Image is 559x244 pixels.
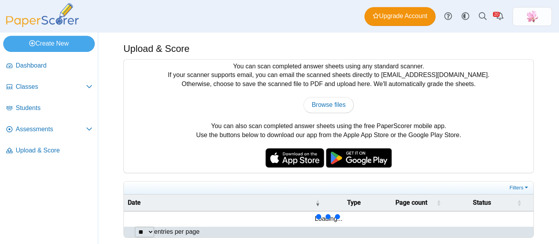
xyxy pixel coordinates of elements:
span: Page count : Activate to sort [436,199,441,207]
a: Upgrade Account [364,7,436,26]
span: Xinmei Li [526,10,539,23]
a: PaperScorer [3,22,82,28]
label: entries per page [154,228,200,235]
a: Classes [3,78,96,97]
span: Date : Activate to remove sorting [315,199,320,207]
img: PaperScorer [3,3,82,27]
span: Type [328,198,381,207]
a: Students [3,99,96,118]
a: ps.MuGhfZT6iQwmPTCC [513,7,552,26]
span: Date [128,198,314,207]
span: Classes [16,83,86,91]
a: Filters [508,184,531,192]
img: google-play-badge.png [326,148,392,168]
span: Browse files [312,101,346,108]
span: Upgrade Account [373,12,427,20]
a: Assessments [3,120,96,139]
td: Loading... [124,211,533,226]
img: apple-store-badge.svg [265,148,324,168]
span: Page count [388,198,435,207]
a: Dashboard [3,57,96,75]
a: Upload & Score [3,141,96,160]
a: Alerts [491,8,509,25]
a: Browse files [303,97,354,113]
div: You can scan completed answer sheets using any standard scanner. If your scanner supports email, ... [124,60,533,173]
img: ps.MuGhfZT6iQwmPTCC [526,10,539,23]
span: Dashboard [16,61,92,70]
h1: Upload & Score [123,42,189,55]
span: Upload & Score [16,146,92,155]
span: Status [449,198,515,207]
span: Students [16,104,92,112]
span: Status : Activate to sort [517,199,522,207]
a: Create New [3,36,95,51]
span: Assessments [16,125,86,134]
